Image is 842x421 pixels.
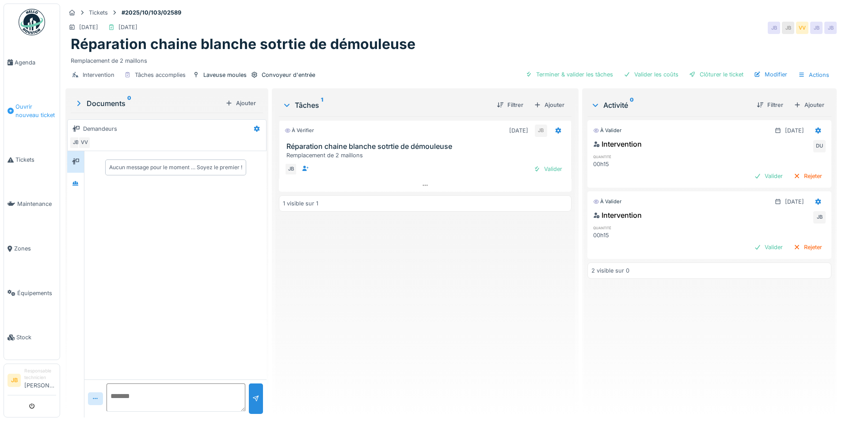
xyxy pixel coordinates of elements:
h3: Réparation chaine blanche sotrtie de démouleuse [286,142,567,151]
span: Maintenance [17,200,56,208]
span: Agenda [15,58,56,67]
div: Intervention [83,71,114,79]
div: Intervention [593,210,642,220]
span: Tickets [15,156,56,164]
div: JB [535,125,547,137]
div: Convoyeur d'entrée [262,71,315,79]
div: [DATE] [118,23,137,31]
div: À valider [593,198,621,205]
div: Rejeter [790,170,826,182]
div: [DATE] [785,126,804,135]
div: JB [69,137,82,149]
div: Intervention [593,139,642,149]
div: [DATE] [79,23,98,31]
div: JB [813,211,826,224]
div: Ajouter [222,97,259,109]
img: Badge_color-CXgf-gQk.svg [19,9,45,35]
strong: #2025/10/103/02589 [118,8,185,17]
span: Ouvrir nouveau ticket [15,102,56,119]
div: [DATE] [509,126,528,135]
div: Valider [751,170,786,182]
div: Activité [591,100,750,110]
div: 1 visible sur 1 [283,199,318,208]
div: JB [768,22,780,34]
span: Stock [16,333,56,341]
div: JB [824,22,837,34]
h6: quantité [593,225,669,231]
div: Remplacement de 2 maillons [286,151,567,159]
a: Stock [4,315,60,360]
a: Zones [4,226,60,271]
div: 00h15 [593,231,669,239]
div: Actions [794,68,833,81]
div: Tâches [282,100,489,110]
a: Ouvrir nouveau ticket [4,85,60,138]
span: Zones [14,244,56,253]
div: Clôturer le ticket [686,68,747,80]
div: Valider [751,241,786,253]
span: Équipements [17,289,56,297]
div: Rejeter [790,241,826,253]
li: JB [8,374,21,387]
div: Filtrer [753,99,787,111]
div: Remplacement de 2 maillons [71,53,831,65]
div: Documents [74,98,222,109]
a: Agenda [4,40,60,85]
a: Équipements [4,271,60,315]
div: [DATE] [785,197,804,206]
a: Maintenance [4,182,60,227]
div: Tickets [89,8,108,17]
sup: 1 [321,100,323,110]
a: JB Responsable technicien[PERSON_NAME] [8,368,56,395]
h1: Réparation chaine blanche sotrtie de démouleuse [71,36,415,53]
div: Responsable technicien [24,368,56,381]
div: Valider [530,163,566,175]
div: Ajouter [790,99,828,111]
div: Valider les coûts [620,68,682,80]
div: Terminer & valider les tâches [522,68,617,80]
div: VV [796,22,808,34]
div: VV [78,137,91,149]
div: Aucun message pour le moment … Soyez le premier ! [109,163,242,171]
div: DU [813,140,826,152]
li: [PERSON_NAME] [24,368,56,393]
div: JB [782,22,794,34]
div: Demandeurs [83,125,117,133]
div: À valider [593,127,621,134]
div: Modifier [751,68,791,80]
div: Laveuse moules [203,71,247,79]
a: Tickets [4,137,60,182]
div: 00h15 [593,160,669,168]
sup: 0 [127,98,131,109]
div: 2 visible sur 0 [591,266,629,275]
div: À vérifier [285,127,314,134]
h6: quantité [593,154,669,159]
div: Filtrer [493,99,527,111]
div: Tâches accomplies [135,71,186,79]
div: Ajouter [530,99,568,111]
div: JB [810,22,823,34]
sup: 0 [630,100,634,110]
div: JB [285,163,297,175]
